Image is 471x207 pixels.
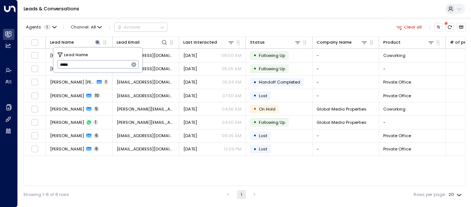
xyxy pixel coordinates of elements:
span: Yesterday [183,52,197,58]
span: Toggle select row [31,92,39,99]
button: Agents1 [23,23,59,31]
span: Global Media Properties [317,106,367,112]
div: 20 [448,190,463,199]
div: Status [250,39,265,46]
td: - [313,49,379,62]
span: missrwh@gmail.com [117,66,175,72]
span: Aug 14, 2025 [183,79,197,85]
span: Following Up [259,52,285,58]
span: Handoff Completed [259,79,300,85]
span: Jul 08, 2025 [183,133,197,139]
button: Actions [114,23,167,31]
p: 04:36 AM [222,106,241,112]
button: page 1 [237,190,246,199]
td: - [313,62,379,75]
span: nigel@mihell.com [117,119,175,125]
span: Lost [259,133,267,139]
span: Shelley Gale [50,146,84,152]
span: Michelle McLean [50,133,84,139]
p: 07:30 AM [222,93,241,99]
div: Last Interacted [183,39,234,46]
span: 1 [104,79,108,85]
div: • [253,50,257,60]
td: - [313,89,379,102]
div: Lead Name [50,39,101,46]
label: Rows per page: [414,191,445,198]
div: Company Name [317,39,368,46]
div: • [253,77,257,87]
button: Archived Leads [457,23,465,31]
span: Rachelle W-H [50,52,93,58]
div: Last Interacted [183,39,217,46]
span: On Hold [259,106,275,112]
div: • [253,104,257,114]
span: Following Up [259,66,285,72]
div: • [253,91,257,101]
p: 04:30 AM [222,119,241,125]
nav: pagination navigation [223,190,259,199]
div: Button group with a nested menu [114,23,167,31]
span: Toggle select row [31,145,39,153]
p: 08:00 AM [221,52,241,58]
span: 1 [44,25,51,30]
span: Toggle select row [31,78,39,86]
td: - [379,116,446,129]
span: Nigel Mihell [50,106,84,112]
span: Global Media Properties [317,119,367,125]
span: 1 [94,120,98,125]
span: All [91,25,96,30]
span: May 19, 2025 [183,146,197,152]
div: Showing 1-8 of 8 rows [23,191,69,198]
span: Jul 14, 2025 [183,93,197,99]
div: • [253,117,257,127]
span: 6 [94,146,99,152]
span: mishymorgan@icloud.com [117,133,175,139]
button: Clear all [394,23,424,31]
span: Toggle select all [31,39,39,46]
span: Following Up [259,119,285,125]
td: - [379,62,446,75]
div: • [253,144,257,154]
span: Jul 10, 2025 [183,119,197,125]
span: Lead Name [64,51,88,58]
span: Aug 15, 2025 [183,66,197,72]
span: Toggle select row [31,119,39,126]
span: missrwh@gmail.com [117,79,175,85]
span: Private Office [383,93,411,99]
p: 09:35 AM [222,133,241,139]
span: 10 [94,93,100,98]
span: Lost [259,93,267,99]
span: Channel: [69,23,104,31]
span: There are new threads available. Refresh the grid to view the latest updates. [445,23,454,31]
span: missrwh@gmail.com [117,52,175,58]
span: Toggle select row [31,132,39,139]
div: Actions [117,24,140,30]
div: Company Name [317,39,352,46]
span: Private Office [383,79,411,85]
span: Rachelle W-H [50,79,94,85]
p: 12:09 PM [224,146,241,152]
div: Product [383,39,401,46]
div: • [253,64,257,74]
span: 6 [94,133,99,138]
span: Lost [259,146,267,152]
span: 5 [94,106,99,112]
div: Lead Email [117,39,140,46]
span: Coworking [383,106,405,112]
div: • [253,130,257,140]
div: Product [383,39,434,46]
span: Toggle select row [31,105,39,113]
span: Agents [26,25,41,29]
span: Rachelle W-H [50,66,94,72]
p: 05:34 AM [222,79,241,85]
span: shelleygale@yahoo.com [117,146,175,152]
div: Lead Name [50,39,74,46]
span: mitchellluke08@gmail.com [117,93,175,99]
button: Customize [434,23,443,31]
span: Coworking [383,52,405,58]
td: - [313,76,379,89]
span: Toggle select row [31,65,39,72]
button: Channel:All [69,23,104,31]
td: - [313,129,379,142]
span: nigel@mihell.com [117,106,175,112]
